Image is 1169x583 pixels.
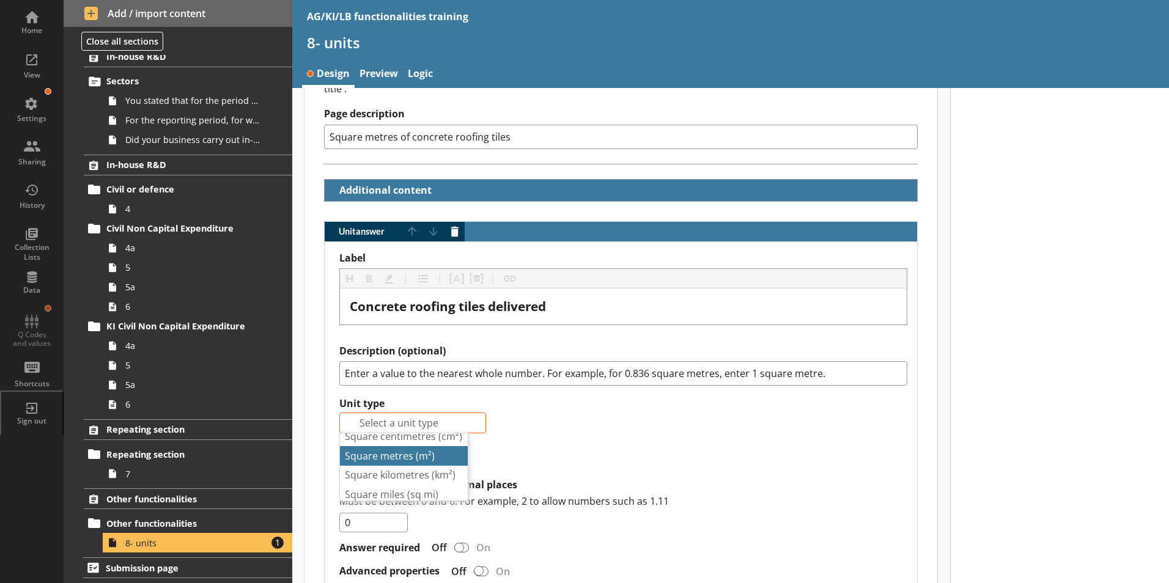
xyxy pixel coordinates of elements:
span: For the reporting period, for which of the following product codes has your business carried out ... [125,114,261,126]
span: Unit answer [325,227,402,236]
div: Off [441,565,471,578]
a: 5 [103,356,292,375]
span: Add / import content [84,7,272,20]
label: Label [339,252,907,265]
a: 6 [103,297,292,317]
a: Sectors [84,71,292,91]
span: Civil or defence [106,183,256,195]
span: 8- units [125,537,261,549]
a: In-house R&D [84,46,292,67]
div: Shortcuts [10,379,53,389]
a: 4a [103,238,292,258]
div: Sign out [10,416,53,426]
h1: 8- units [307,33,1154,52]
button: Additional content [330,180,434,201]
span: 4 [125,203,261,215]
li: In-house R&DCivil or defence4Civil Non Capital Expenditure4a55a6KI Civil Non Capital Expenditure4... [64,155,292,414]
a: You stated that for the period [From] to [To], [Ru Name] carried out in-house R&D. Is this correct? [103,91,292,111]
div: Sharing [10,157,53,167]
a: Submission page [83,557,292,578]
a: Civil or defence [84,180,292,199]
span: You stated that for the period [From] to [To], [Ru Name] carried out in-house R&D. Is this correct? [125,95,261,106]
a: 4 [103,199,292,219]
span: Concrete roofing tiles delivered [350,298,546,315]
a: Logic [403,62,438,88]
div: Label [350,298,897,315]
div: View [10,70,53,80]
a: 5 [103,258,292,277]
li: Civil or defence4 [89,180,292,219]
span: Square kilometres [345,468,455,482]
a: 8- units1 [103,533,292,552]
a: Design [302,62,355,88]
span: Repeating section [106,449,256,460]
label: Answer required [339,541,420,554]
span: Repeating section [106,424,256,435]
span: Square metres [345,449,435,463]
span: 6 [125,301,261,312]
span: ( cm² ) [438,430,462,443]
input: Auto complete input [339,413,486,433]
li: Repeating section7 [89,444,292,483]
a: Did your business carry out in-house R&D for any other product codes? [103,130,292,150]
button: Close all sections [81,32,163,51]
a: Civil Non Capital Expenditure [84,219,292,238]
label: Page description [324,108,918,120]
span: Submission page [106,562,256,574]
div: Collection Lists [10,243,53,262]
span: Civil Non Capital Expenditure [106,222,256,234]
span: ( sq mi ) [407,488,438,501]
a: 5a [103,277,292,297]
span: Square centimetres [345,430,462,443]
li: Repeating sectionRepeating section7 [64,419,292,483]
button: Delete answer [445,222,465,241]
span: In-house R&D [106,159,256,170]
a: 7 [103,464,292,483]
div: On [491,565,520,578]
a: Other functionalities [84,488,292,509]
a: KI Civil Non Capital Expenditure [84,317,292,336]
label: Advanced properties [339,565,440,577]
label: Unit type [339,397,385,410]
span: ( km² ) [432,468,455,482]
span: 5a [125,281,261,293]
span: ( m² ) [416,449,435,463]
a: In-house R&D [84,155,292,175]
div: History [10,200,53,210]
span: 6 [125,398,261,410]
a: 4a [103,336,292,356]
a: Repeating section [84,419,292,440]
span: Did your business carry out in-house R&D for any other product codes? [125,134,261,145]
p: Must be between 0 and 6. For example, 2 to allow numbers such as 1.11 [339,494,907,508]
div: Data [10,285,53,295]
a: Repeating section [84,444,292,464]
span: 5 [125,262,261,273]
span: Sectors [106,75,256,87]
li: Other functionalitiesOther functionalities8- units1 [64,488,292,552]
textarea: Enter a value to the nearest whole number. For example, for 0.836 square metres, enter 1 square m... [339,361,907,386]
div: On [471,541,500,554]
div: Settings [10,114,53,123]
a: For the reporting period, for which of the following product codes has your business carried out ... [103,111,292,130]
li: Other functionalities8- units1 [89,513,292,552]
span: 5a [125,379,261,391]
div: Home [10,26,53,35]
span: In-house R&D [106,51,256,62]
span: Other functionalities [106,493,256,505]
a: 5a [103,375,292,395]
div: Off [422,541,452,554]
span: KI Civil Non Capital Expenditure [106,320,256,332]
li: In-house R&DSectorsYou stated that for the period [From] to [To], [Ru Name] carried out in-house ... [64,46,292,150]
li: KI Civil Non Capital Expenditure4a55a6 [89,317,292,414]
a: Other functionalities [84,513,292,533]
a: 6 [103,395,292,414]
span: Square miles [345,488,438,501]
span: 4a [125,340,261,351]
li: SectorsYou stated that for the period [From] to [To], [Ru Name] carried out in-house R&D. Is this... [89,71,292,150]
a: Preview [355,62,403,88]
span: Other functionalities [106,518,256,529]
span: 7 [125,468,261,480]
li: Civil Non Capital Expenditure4a55a6 [89,219,292,317]
span: 4a [125,242,261,254]
span: 5 [125,359,261,371]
